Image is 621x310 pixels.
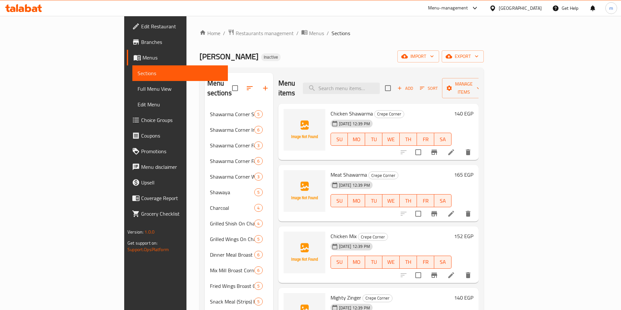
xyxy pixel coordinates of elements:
[141,22,223,30] span: Edit Restaurant
[141,38,223,46] span: Branches
[331,170,367,180] span: Meat Shawarma
[437,257,449,267] span: SA
[210,142,255,149] div: Shawarma Corner Fattah
[254,110,262,118] div: items
[144,228,155,236] span: 1.0.0
[368,196,380,206] span: TU
[141,179,223,186] span: Upsell
[417,256,434,269] button: FR
[400,256,417,269] button: TH
[609,5,613,12] span: m
[301,29,324,37] a: Menus
[127,206,228,222] a: Grocery Checklist
[350,135,362,144] span: MO
[254,157,262,165] div: items
[400,194,417,207] button: TH
[255,111,262,117] span: 5
[350,257,362,267] span: MO
[426,144,442,160] button: Branch-specific-item
[368,257,380,267] span: TU
[258,80,273,96] button: Add section
[426,267,442,283] button: Branch-specific-item
[127,228,143,236] span: Version:
[210,251,255,259] span: Dinner Meal Broast Corner
[127,19,228,34] a: Edit Restaurant
[210,126,255,134] span: Shawarma Corner Individual Meals
[205,153,273,169] div: Shawarma Corner Family Meals6
[368,171,398,179] div: Crepe Corner
[333,196,346,206] span: SU
[434,133,451,146] button: SA
[381,81,395,95] span: Select section
[327,29,329,37] li: /
[255,283,262,289] span: 5
[255,252,262,258] span: 6
[402,196,414,206] span: TH
[278,78,295,98] h2: Menu items
[254,204,262,212] div: items
[396,85,414,92] span: Add
[255,236,262,242] span: 5
[205,231,273,247] div: Grilled Wings On Charcoal5
[127,245,169,254] a: Support.OpsPlatform
[284,232,325,273] img: Chicken Mix
[420,135,432,144] span: FR
[141,210,223,218] span: Grocery Checklist
[210,282,255,290] span: Fried Wings Broast Corner
[411,268,425,282] span: Select to update
[303,83,380,94] input: search
[210,188,255,196] span: Shawaya
[205,106,273,122] div: Shawarma Corner Sandwiches5
[138,69,223,77] span: Sections
[417,194,434,207] button: FR
[447,271,455,279] a: Edit menu item
[363,294,392,302] span: Crepe Corner
[210,220,255,227] span: Grilled Shish On Charcoal
[374,110,404,118] div: Crepe Corner
[261,53,281,61] div: Inactive
[350,196,362,206] span: MO
[447,148,455,156] a: Edit menu item
[416,83,442,93] span: Sort items
[358,233,388,241] div: Crepe Corner
[205,263,273,278] div: Mix Mill Broast Corner6
[138,101,223,108] span: Edit Menu
[437,196,449,206] span: SA
[236,29,294,37] span: Restaurants management
[382,256,400,269] button: WE
[447,210,455,218] a: Edit menu item
[127,112,228,128] a: Choice Groups
[261,54,281,60] span: Inactive
[210,266,255,274] span: Mix Mill Broast Corner
[141,194,223,202] span: Coverage Report
[210,157,255,165] span: Shawarma Corner Family Meals
[420,257,432,267] span: FR
[127,128,228,143] a: Coupons
[411,207,425,221] span: Select to update
[417,133,434,146] button: FR
[382,133,400,146] button: WE
[205,184,273,200] div: Shawaya5
[336,121,373,127] span: [DATE] 12:39 PM
[447,52,479,61] span: export
[460,267,476,283] button: delete
[395,83,416,93] span: Add item
[205,278,273,294] div: Fried Wings Broast Corner5
[255,299,262,305] span: 5
[442,78,486,98] button: Manage items
[385,196,397,206] span: WE
[254,251,262,259] div: items
[284,109,325,151] img: Chicken Shawarma
[296,29,299,37] li: /
[205,247,273,263] div: Dinner Meal Broast Corner6
[358,233,388,241] span: Crepe Corner
[141,163,223,171] span: Menu disclaimer
[403,52,434,61] span: import
[205,122,273,138] div: Shawarma Corner Individual Meals6
[418,83,439,93] button: Sort
[205,169,273,184] div: Shawarma Corner Weights3
[348,194,365,207] button: MO
[382,194,400,207] button: WE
